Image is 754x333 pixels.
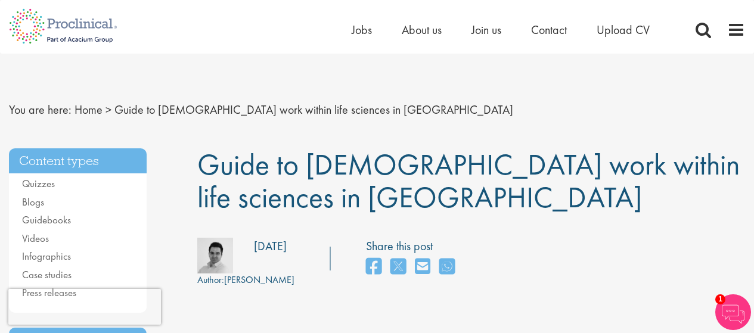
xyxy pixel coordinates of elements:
iframe: reCAPTCHA [8,289,161,325]
div: [DATE] [254,238,287,255]
h3: Content types [9,148,147,174]
a: Infographics [22,250,71,263]
a: Upload CV [597,22,650,38]
a: Jobs [352,22,372,38]
span: Guide to [DEMOGRAPHIC_DATA] work within life sciences in [GEOGRAPHIC_DATA] [114,102,513,117]
span: 1 [715,294,725,304]
span: > [106,102,111,117]
a: Press releases [22,286,76,299]
img: 296d2470-630d-4e2c-fc90-08d5c215cf57 [197,238,233,273]
label: Share this post [366,238,461,255]
a: Case studies [22,268,72,281]
a: Blogs [22,195,44,208]
img: Chatbot [715,294,751,330]
span: You are here: [9,102,72,117]
div: [PERSON_NAME] [197,273,294,287]
span: Guide to [DEMOGRAPHIC_DATA] work within life sciences in [GEOGRAPHIC_DATA] [197,145,740,216]
a: share on email [415,254,430,280]
a: share on facebook [366,254,381,280]
a: breadcrumb link [75,102,103,117]
a: Videos [22,232,49,245]
a: About us [402,22,442,38]
a: Join us [471,22,501,38]
a: share on whats app [439,254,455,280]
a: Quizzes [22,177,55,190]
a: share on twitter [390,254,406,280]
a: Guidebooks [22,213,71,226]
a: Contact [531,22,567,38]
span: Author: [197,273,224,286]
